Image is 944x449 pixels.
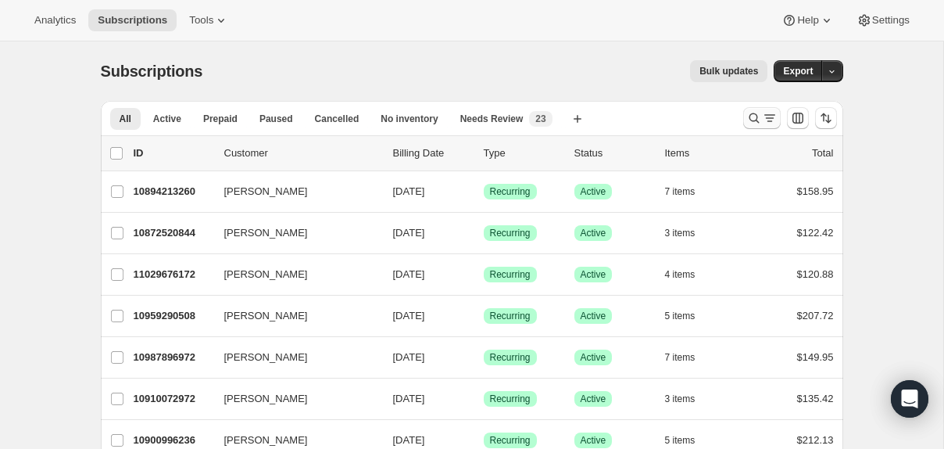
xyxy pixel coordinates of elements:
[98,14,167,27] span: Subscriptions
[699,65,758,77] span: Bulk updates
[783,65,813,77] span: Export
[134,267,212,282] p: 11029676172
[134,433,212,448] p: 10900996236
[665,347,713,368] button: 7 items
[134,181,834,203] div: 10894213260[PERSON_NAME][DATE]SuccessRecurringSuccessActive7 items$158.95
[224,433,308,448] span: [PERSON_NAME]
[872,14,910,27] span: Settings
[665,145,743,161] div: Items
[535,113,545,125] span: 23
[180,9,238,31] button: Tools
[134,264,834,286] div: 11029676172[PERSON_NAME][DATE]SuccessRecurringSuccessActive4 items$120.88
[565,108,590,130] button: Create new view
[224,225,308,241] span: [PERSON_NAME]
[797,268,834,280] span: $120.88
[490,185,531,198] span: Recurring
[581,351,606,364] span: Active
[34,14,76,27] span: Analytics
[215,304,371,329] button: [PERSON_NAME]
[665,434,695,447] span: 5 items
[203,113,238,125] span: Prepaid
[224,145,381,161] p: Customer
[484,145,562,161] div: Type
[581,393,606,405] span: Active
[460,113,524,125] span: Needs Review
[393,393,425,404] span: [DATE]
[134,350,212,365] p: 10987896972
[224,391,308,407] span: [PERSON_NAME]
[847,9,919,31] button: Settings
[665,185,695,198] span: 7 items
[665,268,695,281] span: 4 items
[215,345,371,370] button: [PERSON_NAME]
[134,388,834,410] div: 10910072972[PERSON_NAME][DATE]SuccessRecurringSuccessActive3 items$135.42
[490,434,531,447] span: Recurring
[797,393,834,404] span: $135.42
[665,227,695,239] span: 3 items
[665,310,695,322] span: 5 items
[134,222,834,244] div: 10872520844[PERSON_NAME][DATE]SuccessRecurringSuccessActive3 items$122.42
[797,434,834,446] span: $212.13
[574,145,653,161] p: Status
[665,222,713,244] button: 3 items
[215,262,371,287] button: [PERSON_NAME]
[797,310,834,321] span: $207.72
[665,264,713,286] button: 4 items
[393,185,425,197] span: [DATE]
[134,184,212,199] p: 10894213260
[797,185,834,197] span: $158.95
[120,113,131,125] span: All
[393,310,425,321] span: [DATE]
[490,393,531,405] span: Recurring
[134,308,212,324] p: 10959290508
[224,267,308,282] span: [PERSON_NAME]
[134,145,834,161] div: IDCustomerBilling DateTypeStatusItemsTotal
[772,9,843,31] button: Help
[815,107,837,129] button: Sort the results
[891,380,928,418] div: Open Intercom Messenger
[665,388,713,410] button: 3 items
[134,225,212,241] p: 10872520844
[690,60,767,82] button: Bulk updates
[101,63,203,80] span: Subscriptions
[393,351,425,363] span: [DATE]
[224,350,308,365] span: [PERSON_NAME]
[381,113,438,125] span: No inventory
[134,305,834,327] div: 10959290508[PERSON_NAME][DATE]SuccessRecurringSuccessActive5 items$207.72
[665,181,713,203] button: 7 items
[189,14,213,27] span: Tools
[393,268,425,280] span: [DATE]
[134,145,212,161] p: ID
[797,227,834,239] span: $122.42
[787,107,809,129] button: Customize table column order and visibility
[215,179,371,204] button: [PERSON_NAME]
[665,305,713,327] button: 5 items
[393,145,471,161] p: Billing Date
[393,434,425,446] span: [DATE]
[224,308,308,324] span: [PERSON_NAME]
[743,107,781,129] button: Search and filter results
[134,347,834,368] div: 10987896972[PERSON_NAME][DATE]SuccessRecurringSuccessActive7 items$149.95
[490,227,531,239] span: Recurring
[393,227,425,239] span: [DATE]
[581,268,606,281] span: Active
[259,113,293,125] span: Paused
[665,351,695,364] span: 7 items
[215,386,371,411] button: [PERSON_NAME]
[581,227,606,239] span: Active
[581,310,606,322] span: Active
[581,434,606,447] span: Active
[490,268,531,281] span: Recurring
[88,9,177,31] button: Subscriptions
[490,310,531,322] span: Recurring
[490,351,531,364] span: Recurring
[774,60,822,82] button: Export
[315,113,359,125] span: Cancelled
[797,351,834,363] span: $149.95
[581,185,606,198] span: Active
[797,14,818,27] span: Help
[134,391,212,407] p: 10910072972
[812,145,833,161] p: Total
[224,184,308,199] span: [PERSON_NAME]
[25,9,85,31] button: Analytics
